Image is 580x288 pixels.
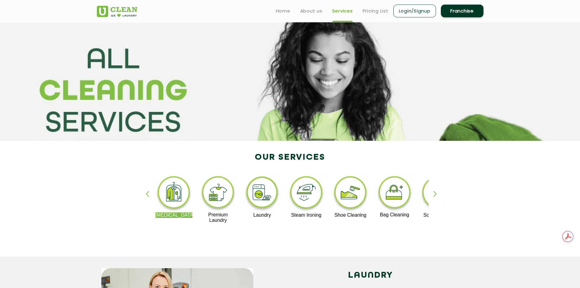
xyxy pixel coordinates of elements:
[244,175,281,212] img: laundry_cleaning_11zon.webp
[420,212,457,218] p: Sofa Cleaning
[393,5,436,17] a: Login/Signup
[420,175,457,212] img: sofa_cleaning_11zon.webp
[332,212,369,218] p: Shoe Cleaning
[199,212,237,223] p: Premium Laundry
[244,212,281,218] p: Laundry
[441,5,483,17] a: Franchise
[363,7,388,15] a: Pricing List
[300,7,322,15] a: About us
[332,175,369,212] img: shoe_cleaning_11zon.webp
[155,212,193,218] p: [MEDICAL_DATA]
[376,175,413,212] img: bag_cleaning_11zon.webp
[199,175,237,212] img: premium_laundry_cleaning_11zon.webp
[376,212,413,218] p: Bag Cleaning
[262,268,479,283] h2: LAUNDRY
[276,7,290,15] a: Home
[288,175,325,212] img: steam_ironing_11zon.webp
[288,212,325,218] p: Steam Ironing
[332,7,353,15] a: Services
[155,175,193,212] img: dry_cleaning_11zon.webp
[97,6,137,17] img: UClean Laundry and Dry Cleaning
